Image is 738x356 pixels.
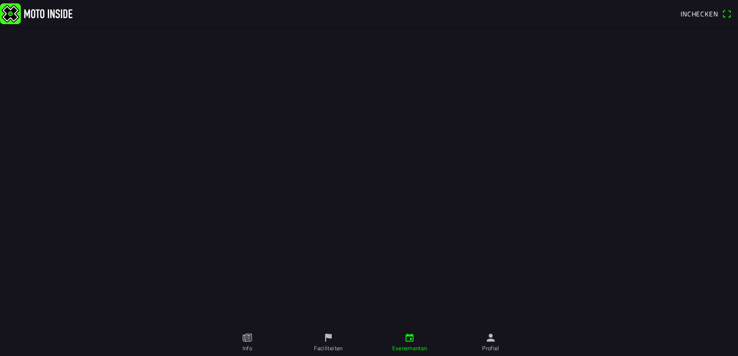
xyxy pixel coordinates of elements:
[242,344,252,353] ion-label: Info
[676,5,736,22] a: Incheckenqr scanner
[482,344,499,353] ion-label: Profiel
[323,332,334,343] ion-icon: flag
[314,344,342,353] ion-label: Faciliteiten
[392,344,427,353] ion-label: Evenementen
[485,332,496,343] ion-icon: person
[242,332,253,343] ion-icon: paper
[404,332,415,343] ion-icon: calendar
[681,9,718,19] span: Inchecken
